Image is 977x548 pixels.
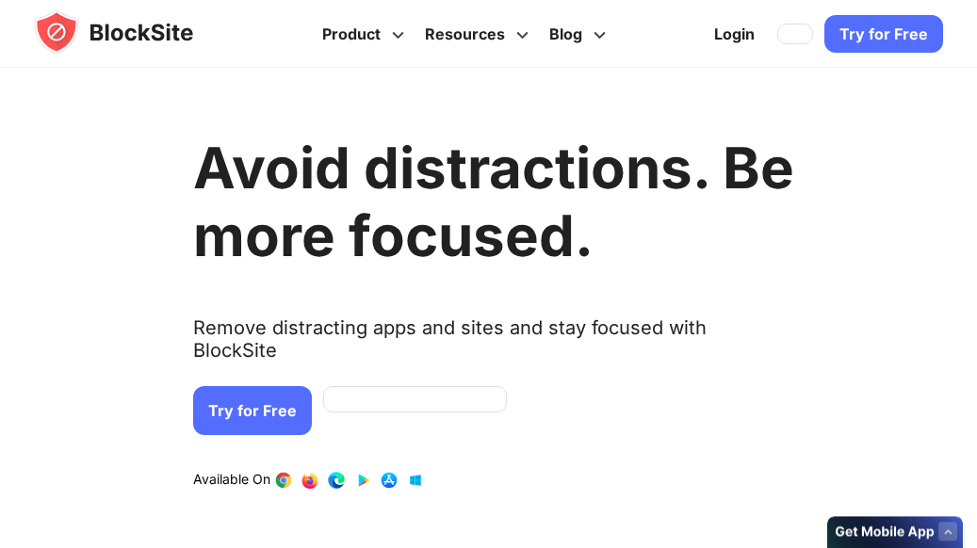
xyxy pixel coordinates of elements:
[193,316,794,377] text: Remove distracting apps and sites and stay focused with BlockSite
[193,471,270,490] text: Available On
[34,9,230,55] img: blocksite-icon.5d769676.svg
[824,15,943,53] a: Try for Free
[703,11,766,56] a: Login
[193,386,312,435] a: Try for Free
[193,134,794,269] h1: Avoid distractions. Be more focused.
